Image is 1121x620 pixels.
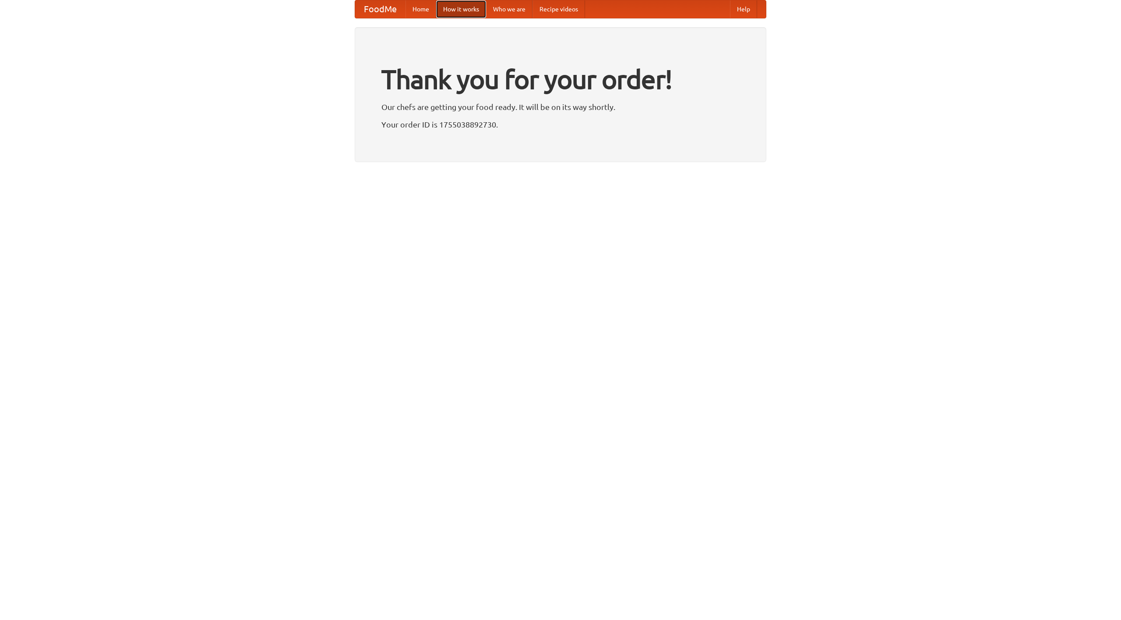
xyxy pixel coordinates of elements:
[405,0,436,18] a: Home
[436,0,486,18] a: How it works
[532,0,585,18] a: Recipe videos
[355,0,405,18] a: FoodMe
[381,118,740,131] p: Your order ID is 1755038892730.
[730,0,757,18] a: Help
[486,0,532,18] a: Who we are
[381,100,740,113] p: Our chefs are getting your food ready. It will be on its way shortly.
[381,58,740,100] h1: Thank you for your order!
